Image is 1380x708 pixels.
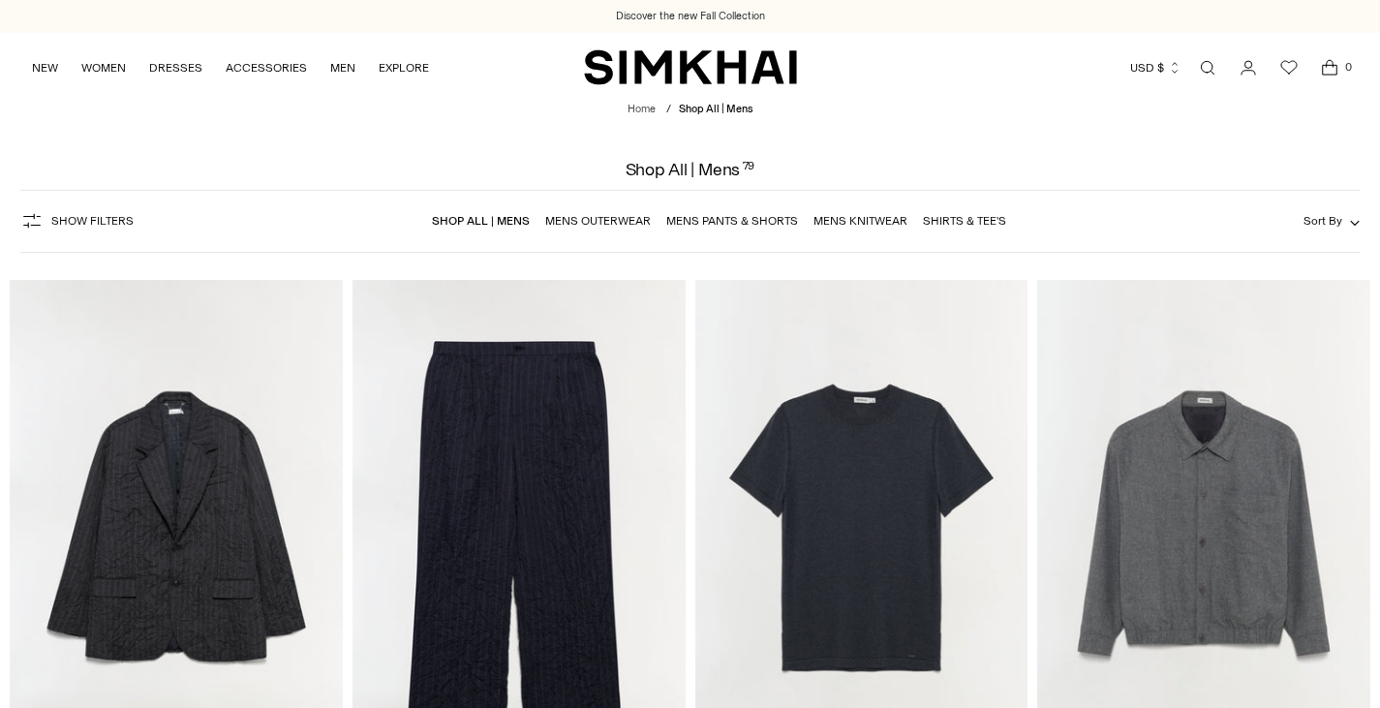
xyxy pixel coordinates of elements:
[1303,210,1360,231] button: Sort By
[923,214,1006,228] a: Shirts & Tee's
[149,46,202,89] a: DRESSES
[616,9,765,24] a: Discover the new Fall Collection
[1229,48,1268,87] a: Go to the account page
[1270,48,1308,87] a: Wishlist
[628,103,656,115] a: Home
[1303,214,1342,228] span: Sort By
[628,102,752,118] nav: breadcrumbs
[1339,58,1357,76] span: 0
[626,161,755,178] h1: Shop All | Mens
[1188,48,1227,87] a: Open search modal
[81,46,126,89] a: WOMEN
[32,46,58,89] a: NEW
[584,48,797,86] a: SIMKHAI
[679,103,752,115] span: Shop All | Mens
[432,214,530,228] a: Shop All | Mens
[813,214,907,228] a: Mens Knitwear
[743,161,755,178] div: 79
[1310,48,1349,87] a: Open cart modal
[1130,46,1181,89] button: USD $
[666,214,798,228] a: Mens Pants & Shorts
[545,214,651,228] a: Mens Outerwear
[226,46,307,89] a: ACCESSORIES
[330,46,355,89] a: MEN
[432,200,1006,241] nav: Linked collections
[51,214,134,228] span: Show Filters
[666,102,671,118] div: /
[20,205,134,236] button: Show Filters
[379,46,429,89] a: EXPLORE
